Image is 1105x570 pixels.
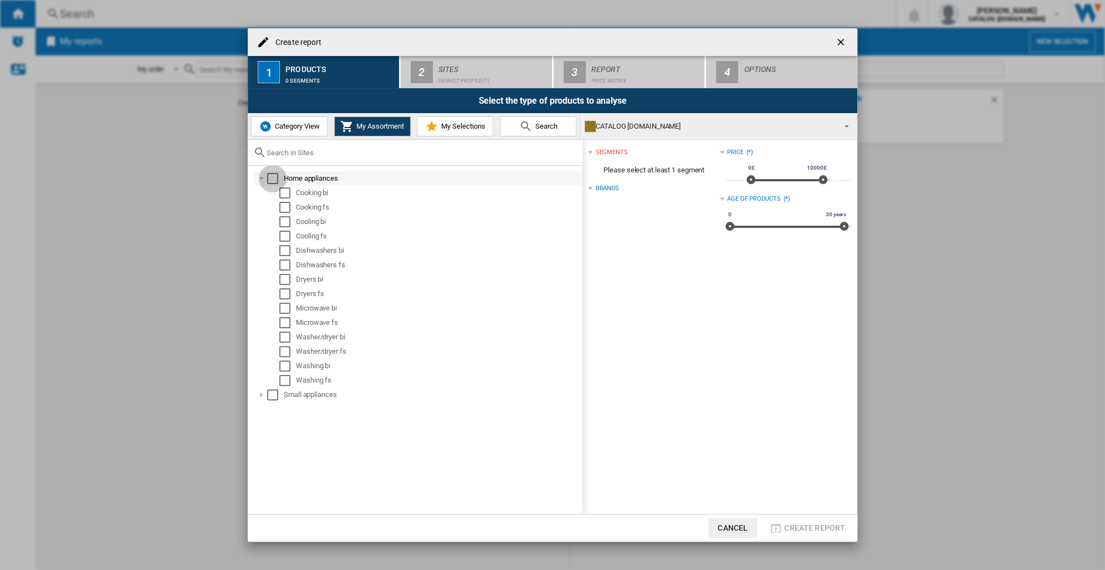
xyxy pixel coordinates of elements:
md-checkbox: Select [279,216,296,227]
md-checkbox: Select [279,274,296,285]
md-checkbox: Select [279,360,296,371]
div: Washing bi [296,360,581,371]
md-checkbox: Select [279,259,296,271]
div: 1 [258,61,280,83]
div: Price [727,148,744,157]
md-checkbox: Select [279,231,296,242]
span: My Assortment [354,122,404,130]
button: 4 Options [706,56,857,88]
div: Dryers bi [296,274,581,285]
div: segments [595,148,627,157]
span: Create report [784,523,845,532]
div: Default profile (7) [438,72,548,84]
img: wiser-icon-blue.png [259,120,272,133]
div: Washer/dryer bi [296,332,581,343]
div: 4 [716,61,738,83]
div: CATALOG [DOMAIN_NAME] [585,119,835,134]
button: My Selections [417,116,493,136]
md-checkbox: Select [279,187,296,199]
button: 3 Report Price Matrix [554,56,706,88]
span: Search [533,122,557,130]
div: 2 [411,61,433,83]
span: Category View [272,122,320,130]
div: Cooling bi [296,216,581,227]
md-checkbox: Select [279,332,296,343]
div: Microwave fs [296,317,581,328]
div: Select the type of products to analyse [248,88,857,113]
md-checkbox: Select [279,317,296,328]
button: 2 Sites Default profile (7) [401,56,553,88]
div: Brands [595,184,618,193]
div: 3 [564,61,586,83]
ng-md-icon: getI18NText('BUTTONS.CLOSE_DIALOG') [835,37,848,50]
div: 0 segments [285,72,395,84]
span: Please select at least 1 segment [588,160,719,181]
div: Cooking fs [296,202,581,213]
span: 30 years [824,210,848,219]
div: Washing fs [296,375,581,386]
md-checkbox: Select [279,303,296,314]
div: Cooking bi [296,187,581,199]
input: Search in Sites [267,149,577,157]
span: 0 [727,210,733,219]
div: Dishwashers bi [296,245,581,256]
button: Search [500,116,576,136]
div: Washer/dryer fs [296,346,581,357]
div: Options [744,60,853,72]
div: Sites [438,60,548,72]
span: 0£ [746,164,756,172]
div: Dishwashers fs [296,259,581,271]
button: My Assortment [334,116,411,136]
div: Microwave bi [296,303,581,314]
md-checkbox: Select [267,389,284,400]
button: Cancel [708,518,757,538]
div: Report [591,60,700,72]
md-checkbox: Select [279,346,296,357]
button: 1 Products 0 segments [248,56,400,88]
md-checkbox: Select [279,245,296,256]
md-checkbox: Select [279,375,296,386]
md-checkbox: Select [279,288,296,299]
button: Create report [766,518,848,538]
button: getI18NText('BUTTONS.CLOSE_DIALOG') [831,31,853,53]
div: Products [285,60,395,72]
h4: Create report [270,37,321,48]
div: Small appliances [284,389,581,400]
span: My Selections [438,122,485,130]
md-checkbox: Select [267,173,284,184]
md-checkbox: Select [279,202,296,213]
span: 10000£ [805,164,828,172]
div: Price Matrix [591,72,700,84]
button: Category View [251,116,328,136]
div: Home appliances [284,173,581,184]
div: Cooling fs [296,231,581,242]
div: Age of products [727,195,781,203]
div: Dryers fs [296,288,581,299]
